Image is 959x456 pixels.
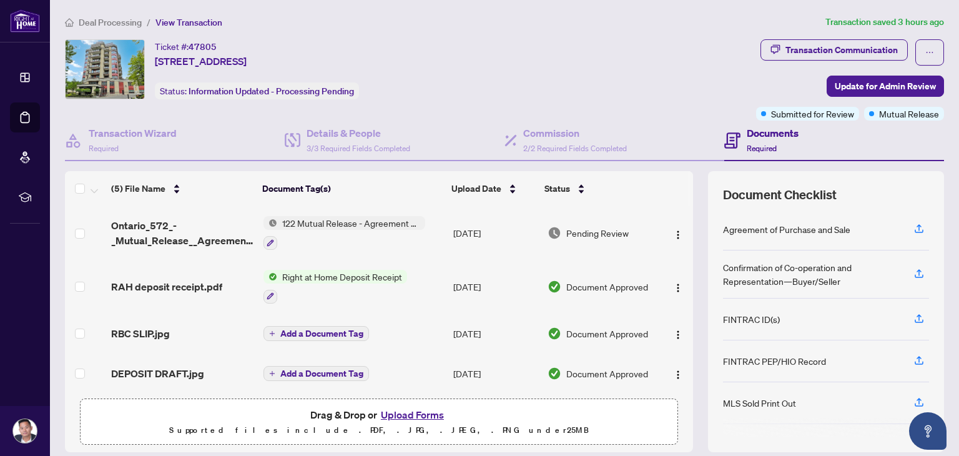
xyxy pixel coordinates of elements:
span: Drag & Drop orUpload FormsSupported files include .PDF, .JPG, .JPEG, .PNG under25MB [81,399,677,445]
article: Transaction saved 3 hours ago [825,15,944,29]
span: Document Approved [566,367,648,380]
div: Confirmation of Co-operation and Representation—Buyer/Seller [723,260,899,288]
span: home [65,18,74,27]
span: 3/3 Required Fields Completed [307,144,410,153]
span: Upload Date [451,182,501,196]
button: Transaction Communication [760,39,908,61]
span: Pending Review [566,226,629,240]
div: FINTRAC PEP/HIO Record [723,354,826,368]
span: Required [89,144,119,153]
span: Status [544,182,570,196]
th: Upload Date [446,171,540,206]
span: 2/2 Required Fields Completed [523,144,627,153]
img: Profile Icon [13,419,37,443]
h4: Commission [523,126,627,141]
h4: Transaction Wizard [89,126,177,141]
td: [DATE] [448,260,543,314]
button: Update for Admin Review [827,76,944,97]
span: Document Approved [566,327,648,340]
button: Logo [668,277,688,297]
span: RBC SLIP.jpg [111,326,170,341]
button: Status IconRight at Home Deposit Receipt [263,270,407,304]
div: Ticket #: [155,39,217,54]
span: Required [747,144,777,153]
button: Logo [668,364,688,384]
button: Logo [668,223,688,243]
span: Deal Processing [79,17,142,28]
td: [DATE] [448,206,543,260]
h4: Details & People [307,126,410,141]
img: Document Status [548,367,561,380]
div: Transaction Communication [785,40,898,60]
img: Status Icon [263,216,277,230]
img: Document Status [548,226,561,240]
span: Ontario_572_-_Mutual_Release__Agreement_of_Purchase_and_Sale_8.pdf [111,218,253,248]
h4: Documents [747,126,799,141]
img: Document Status [548,280,561,294]
img: Logo [673,330,683,340]
button: Open asap [909,412,947,450]
span: 47805 [189,41,217,52]
img: IMG-C12211215_1.jpg [66,40,144,99]
p: Supported files include .PDF, .JPG, .JPEG, .PNG under 25 MB [88,423,670,438]
img: Logo [673,230,683,240]
span: Mutual Release [879,107,939,121]
button: Add a Document Tag [263,326,369,341]
img: Document Status [548,327,561,340]
button: Add a Document Tag [263,365,369,382]
button: Logo [668,324,688,344]
span: RAH deposit receipt.pdf [111,279,222,294]
span: Add a Document Tag [280,369,363,378]
span: 122 Mutual Release - Agreement of Purchase and Sale [277,216,425,230]
td: [DATE] [448,314,543,354]
span: Update for Admin Review [835,76,936,96]
span: Drag & Drop or [310,407,448,423]
td: [DATE] [448,354,543,394]
img: Logo [673,283,683,293]
span: DEPOSIT DRAFT.jpg [111,366,204,381]
button: Upload Forms [377,407,448,423]
span: Information Updated - Processing Pending [189,86,354,97]
th: Status [539,171,656,206]
button: Add a Document Tag [263,325,369,342]
span: Right at Home Deposit Receipt [277,270,407,284]
span: plus [269,330,275,337]
button: Status Icon122 Mutual Release - Agreement of Purchase and Sale [263,216,425,250]
span: (5) File Name [111,182,165,196]
th: (5) File Name [106,171,257,206]
div: Agreement of Purchase and Sale [723,222,850,236]
img: logo [10,9,40,32]
span: ellipsis [925,48,934,57]
span: Submitted for Review [771,107,854,121]
span: [STREET_ADDRESS] [155,54,247,69]
img: Status Icon [263,270,277,284]
div: FINTRAC ID(s) [723,312,780,326]
th: Document Tag(s) [257,171,446,206]
span: Document Checklist [723,186,837,204]
img: Logo [673,370,683,380]
span: Add a Document Tag [280,329,363,338]
li: / [147,15,150,29]
button: Add a Document Tag [263,366,369,381]
span: View Transaction [155,17,222,28]
div: MLS Sold Print Out [723,396,796,410]
span: plus [269,370,275,377]
div: Status: [155,82,359,99]
span: Document Approved [566,280,648,294]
